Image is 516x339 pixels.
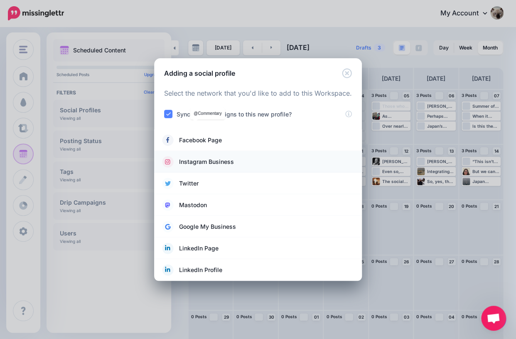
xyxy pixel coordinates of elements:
[164,68,235,78] h5: Adding a social profile
[342,68,352,79] button: Close
[162,134,354,146] a: Facebook Page
[179,265,222,275] span: LinkedIn Profile
[162,156,354,168] a: Instagram Business
[179,200,207,210] span: Mastodon
[179,157,234,167] span: Instagram Business
[162,221,354,233] a: Google My Business
[162,178,354,189] a: Twitter
[179,243,219,253] span: LinkedIn Page
[177,109,292,119] label: Sync past campaigns to this new profile?
[162,199,354,211] a: Mastodon
[162,242,354,254] a: LinkedIn Page
[179,222,236,232] span: Google My Business
[164,88,352,99] p: Select the network that you'd like to add to this Workspace.
[162,264,354,276] a: LinkedIn Profile
[179,135,222,145] span: Facebook Page
[179,178,199,188] span: Twitter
